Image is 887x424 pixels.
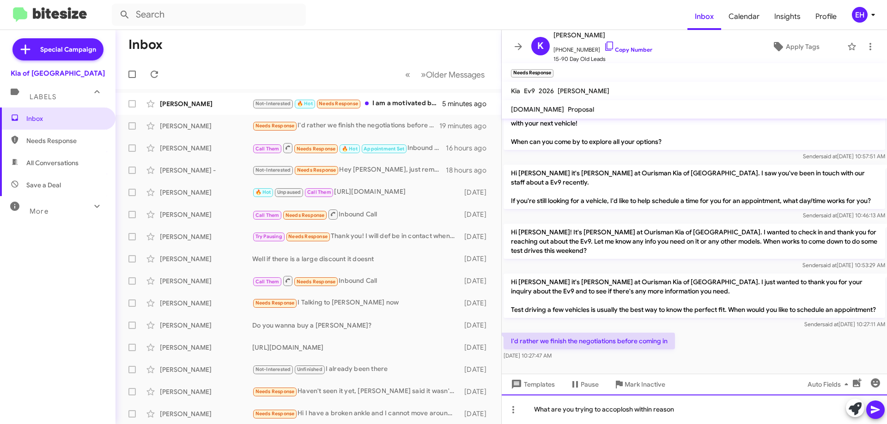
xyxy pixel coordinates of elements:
[822,321,838,328] span: said at
[26,158,79,167] span: All Conversations
[460,276,494,286] div: [DATE]
[553,41,652,54] span: [PHONE_NUMBER]
[553,30,652,41] span: [PERSON_NAME]
[687,3,721,30] a: Inbox
[112,4,306,26] input: Search
[255,146,279,152] span: Call Them
[625,376,665,393] span: Mark Inactive
[288,233,328,239] span: Needs Response
[255,189,271,195] span: 🔥 Hot
[160,409,252,418] div: [PERSON_NAME]
[252,98,442,109] div: I am a motivated buyer and I am guessing that doesn't matter.
[852,7,868,23] div: EH
[786,38,820,55] span: Apply Tags
[160,343,252,352] div: [PERSON_NAME]
[504,224,885,259] p: Hi [PERSON_NAME]! It's [PERSON_NAME] at Ourisman Kia of [GEOGRAPHIC_DATA]. I wanted to check in a...
[11,69,105,78] div: Kia of [GEOGRAPHIC_DATA]
[581,376,599,393] span: Pause
[255,233,282,239] span: Try Pausing
[504,165,885,209] p: Hi [PERSON_NAME] it's [PERSON_NAME] at Ourisman Kia of [GEOGRAPHIC_DATA]. I saw you've been in to...
[405,69,410,80] span: «
[808,3,844,30] a: Profile
[421,69,426,80] span: »
[128,37,163,52] h1: Inbox
[460,232,494,241] div: [DATE]
[252,142,446,154] div: Inbound Call
[721,3,767,30] a: Calendar
[40,45,96,54] span: Special Campaign
[252,386,460,397] div: Haven't seen it yet, [PERSON_NAME] said it wasn't here when I spoke to him earlier
[26,136,105,145] span: Needs Response
[821,153,837,160] span: said at
[808,376,852,393] span: Auto Fields
[439,121,494,131] div: 19 minutes ago
[252,298,460,308] div: I Talking to [PERSON_NAME] now
[26,180,61,190] span: Save a Deal
[400,65,416,84] button: Previous
[297,146,336,152] span: Needs Response
[800,376,859,393] button: Auto Fields
[30,207,49,215] span: More
[553,54,652,64] span: 15-90 Day Old Leads
[537,39,544,54] span: K
[460,188,494,197] div: [DATE]
[252,343,460,352] div: [URL][DOMAIN_NAME]
[160,321,252,330] div: [PERSON_NAME]
[460,254,494,263] div: [DATE]
[252,187,460,197] div: [URL][DOMAIN_NAME]
[460,299,494,308] div: [DATE]
[460,343,494,352] div: [DATE]
[252,254,460,263] div: Well if there is a large discount it doesnt
[804,321,885,328] span: Sender [DATE] 10:27:11 AM
[277,189,301,195] span: Unpaused
[748,38,843,55] button: Apply Tags
[606,376,673,393] button: Mark Inactive
[604,46,652,53] a: Copy Number
[524,87,535,95] span: Ev9
[319,101,358,107] span: Needs Response
[511,105,564,113] span: [DOMAIN_NAME]
[286,212,325,218] span: Needs Response
[844,7,877,23] button: EH
[821,212,837,219] span: said at
[460,210,494,219] div: [DATE]
[767,3,808,30] a: Insights
[12,38,103,60] a: Special Campaign
[426,70,485,80] span: Older Messages
[255,123,295,129] span: Needs Response
[502,376,562,393] button: Templates
[511,87,520,95] span: Kia
[255,388,295,394] span: Needs Response
[400,65,490,84] nav: Page navigation example
[297,279,336,285] span: Needs Response
[252,165,446,175] div: Hey [PERSON_NAME], just remembered we need our other key(only received one), and we have yet to r...
[446,143,494,153] div: 16 hours ago
[160,299,252,308] div: [PERSON_NAME]
[802,262,885,269] span: Sender [DATE] 10:53:29 AM
[803,153,885,160] span: Sender [DATE] 10:57:51 AM
[502,394,887,424] div: What are you trying to accoplosh within reason
[442,99,494,108] div: 5 minutes ago
[297,366,322,372] span: Unfinished
[568,105,594,113] span: Proposal
[160,254,252,263] div: [PERSON_NAME]
[160,387,252,396] div: [PERSON_NAME]
[820,262,837,269] span: said at
[160,99,252,108] div: [PERSON_NAME]
[803,212,885,219] span: Sender [DATE] 10:46:13 AM
[26,114,105,123] span: Inbox
[342,146,358,152] span: 🔥 Hot
[255,167,291,173] span: Not-Interested
[255,366,291,372] span: Not-Interested
[297,167,336,173] span: Needs Response
[255,411,295,417] span: Needs Response
[307,189,331,195] span: Call Them
[252,231,460,242] div: Thank you! I will def be in contact when I am ready
[539,87,554,95] span: 2026
[504,352,552,359] span: [DATE] 10:27:47 AM
[558,87,609,95] span: [PERSON_NAME]
[562,376,606,393] button: Pause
